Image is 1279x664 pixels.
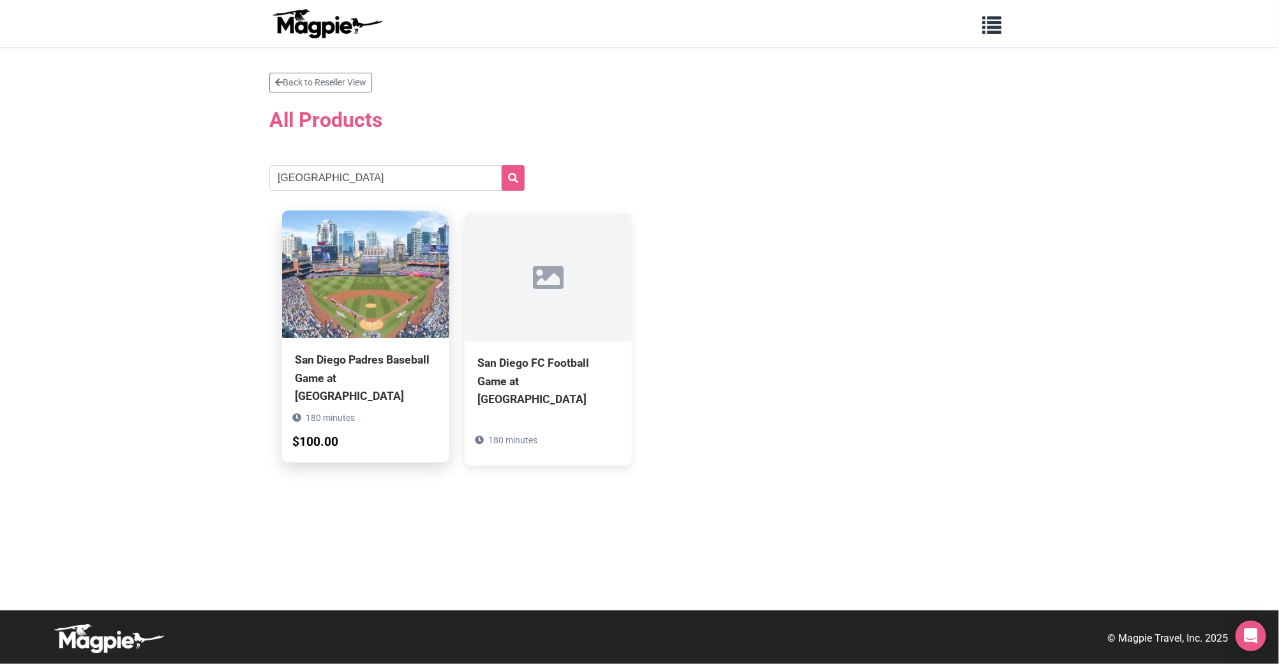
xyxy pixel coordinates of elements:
[488,435,537,445] span: 180 minutes
[269,73,372,92] a: Back to Reseller View
[306,413,355,423] span: 180 minutes
[269,100,1010,140] h2: All Products
[295,351,437,404] div: San Diego Padres Baseball Game at [GEOGRAPHIC_DATA]
[465,214,632,465] a: San Diego FC Football Game at [GEOGRAPHIC_DATA] 180 minutes
[269,8,384,39] img: logo-ab69f6fb50320c5b225c76a69d11143b.png
[292,432,338,452] div: $100.00
[282,210,449,462] a: San Diego Padres Baseball Game at [GEOGRAPHIC_DATA] 180 minutes $100.00
[1107,630,1228,647] p: © Magpie Travel, Inc. 2025
[51,623,166,654] img: logo-white-d94fa1abed81b67a048b3d0f0ab5b955.png
[269,165,525,191] input: Search products...
[1236,621,1266,651] div: Open Intercom Messenger
[477,354,619,408] div: San Diego FC Football Game at [GEOGRAPHIC_DATA]
[282,210,449,338] img: San Diego Padres Baseball Game at Petco Park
